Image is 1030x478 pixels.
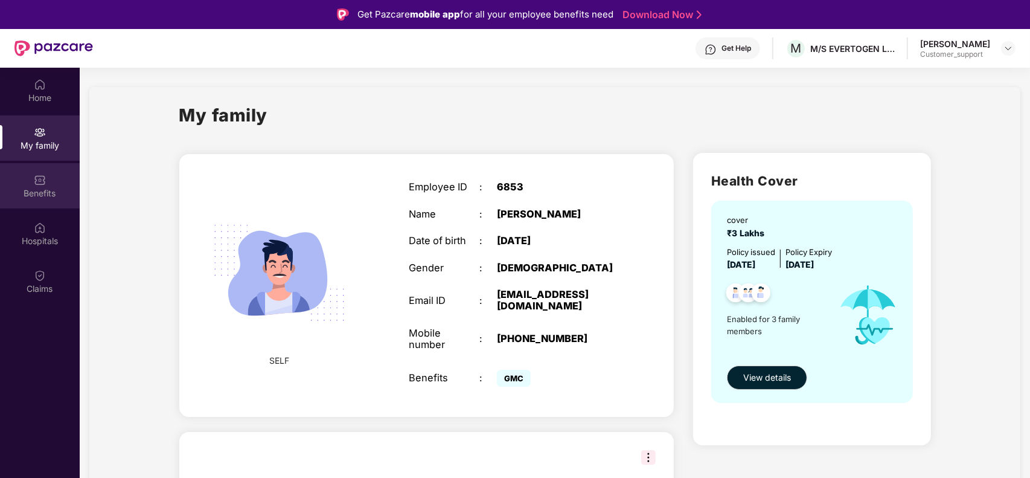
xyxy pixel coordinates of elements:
span: GMC [497,370,531,387]
img: svg+xml;base64,PHN2ZyBpZD0iQ2xhaW0iIHhtbG5zPSJodHRwOi8vd3d3LnczLm9yZy8yMDAwL3N2ZyIgd2lkdGg9IjIwIi... [34,270,46,282]
h2: Health Cover [711,171,913,191]
img: svg+xml;base64,PHN2ZyBpZD0iSG9zcGl0YWxzIiB4bWxucz0iaHR0cDovL3d3dy53My5vcmcvMjAwMC9zdmciIHdpZHRoPS... [34,222,46,234]
img: icon [827,271,909,360]
img: svg+xml;base64,PHN2ZyB4bWxucz0iaHR0cDovL3d3dy53My5vcmcvMjAwMC9zdmciIHdpZHRoPSIyMjQiIGhlaWdodD0iMT... [198,192,360,354]
a: Download Now [622,8,698,21]
div: Employee ID [409,181,479,193]
div: Gender [409,262,479,274]
img: svg+xml;base64,PHN2ZyB4bWxucz0iaHR0cDovL3d3dy53My5vcmcvMjAwMC9zdmciIHdpZHRoPSI0OC45NDMiIGhlaWdodD... [721,280,750,309]
div: [EMAIL_ADDRESS][DOMAIN_NAME] [497,289,620,312]
span: Enabled for 3 family members [727,313,828,338]
div: [PERSON_NAME] [497,208,620,220]
div: [PHONE_NUMBER] [497,333,620,344]
span: ₹3 Lakhs [727,228,769,238]
h1: My family [179,102,268,129]
span: [DATE] [785,259,814,270]
div: Policy issued [727,246,775,258]
img: svg+xml;base64,PHN2ZyBpZD0iQmVuZWZpdHMiIHhtbG5zPSJodHRwOi8vd3d3LnczLm9yZy8yMDAwL3N2ZyIgd2lkdGg9Ij... [34,174,46,186]
div: [DEMOGRAPHIC_DATA] [497,262,620,274]
div: cover [727,214,769,226]
div: Benefits [409,372,479,384]
div: M/S EVERTOGEN LIFE SCIENCES LIMITED [810,43,895,54]
div: Mobile number [409,328,479,351]
img: New Pazcare Logo [14,40,93,56]
img: svg+xml;base64,PHN2ZyBpZD0iSGVscC0zMngzMiIgeG1sbnM9Imh0dHA6Ly93d3cudzMub3JnLzIwMDAvc3ZnIiB3aWR0aD... [705,44,717,56]
div: Date of birth [409,235,479,247]
div: : [479,181,497,193]
span: View details [743,371,791,384]
div: : [479,235,497,247]
strong: mobile app [410,8,460,20]
img: svg+xml;base64,PHN2ZyB4bWxucz0iaHR0cDovL3d3dy53My5vcmcvMjAwMC9zdmciIHdpZHRoPSI0OC45NDMiIGhlaWdodD... [746,280,776,309]
div: : [479,262,497,274]
div: : [479,372,497,384]
button: View details [727,366,807,390]
img: Logo [337,8,349,21]
span: M [791,41,802,56]
div: : [479,333,497,344]
div: : [479,208,497,220]
div: Email ID [409,295,479,306]
img: svg+xml;base64,PHN2ZyBpZD0iRHJvcGRvd24tMzJ4MzIiIHhtbG5zPSJodHRwOi8vd3d3LnczLm9yZy8yMDAwL3N2ZyIgd2... [1003,44,1013,53]
div: 6853 [497,181,620,193]
img: svg+xml;base64,PHN2ZyB3aWR0aD0iMzIiIGhlaWdodD0iMzIiIHZpZXdCb3g9IjAgMCAzMiAzMiIgZmlsbD0ibm9uZSIgeG... [641,450,656,465]
div: Customer_support [920,50,990,59]
div: [PERSON_NAME] [920,38,990,50]
span: [DATE] [727,259,755,270]
div: [DATE] [497,235,620,247]
div: Get Help [721,44,751,53]
img: svg+xml;base64,PHN2ZyB3aWR0aD0iMjAiIGhlaWdodD0iMjAiIHZpZXdCb3g9IjAgMCAyMCAyMCIgZmlsbD0ibm9uZSIgeG... [34,126,46,138]
span: SELF [269,354,289,367]
img: svg+xml;base64,PHN2ZyB4bWxucz0iaHR0cDovL3d3dy53My5vcmcvMjAwMC9zdmciIHdpZHRoPSI0OC45MTUiIGhlaWdodD... [734,280,763,309]
img: svg+xml;base64,PHN2ZyBpZD0iSG9tZSIgeG1sbnM9Imh0dHA6Ly93d3cudzMub3JnLzIwMDAvc3ZnIiB3aWR0aD0iMjAiIG... [34,79,46,91]
div: : [479,295,497,306]
div: Get Pazcare for all your employee benefits need [357,7,613,22]
div: Policy Expiry [785,246,832,258]
div: Name [409,208,479,220]
img: Stroke [697,8,702,21]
